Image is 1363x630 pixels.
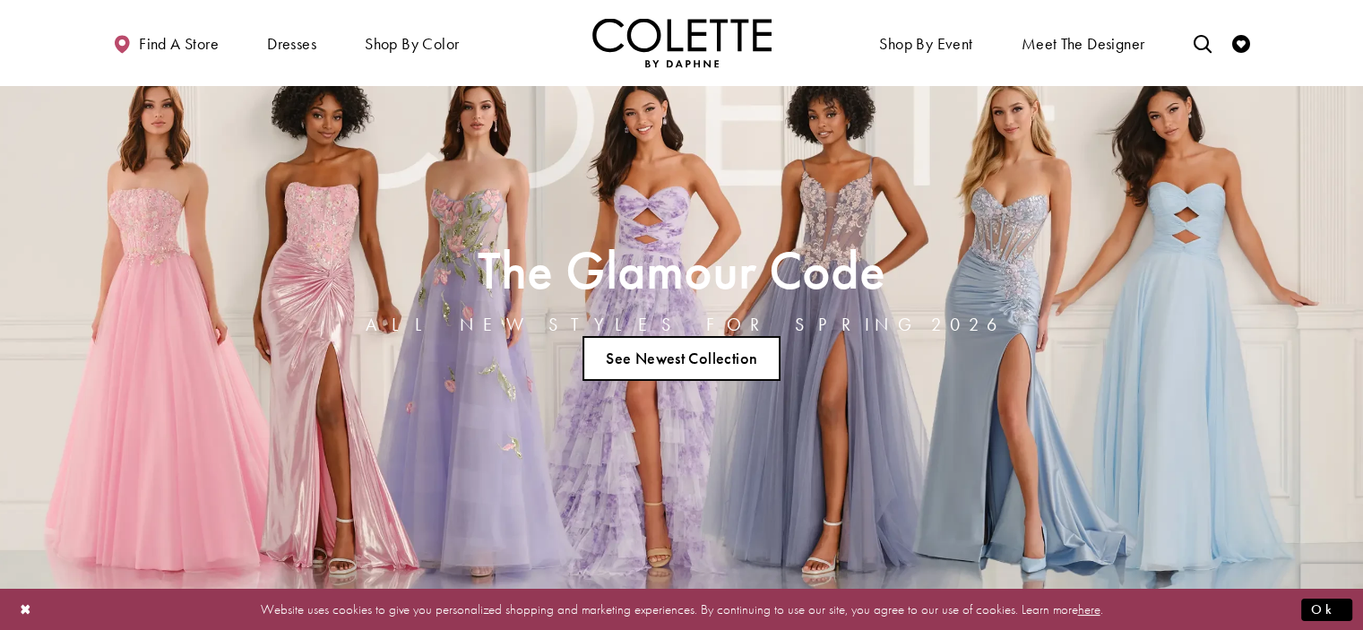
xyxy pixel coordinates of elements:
button: Submit Dialog [1301,598,1352,620]
p: Website uses cookies to give you personalized shopping and marketing experiences. By continuing t... [129,597,1234,621]
span: Find a store [139,35,219,53]
a: Check Wishlist [1228,18,1255,67]
span: Shop by color [365,35,459,53]
span: Shop by color [360,18,463,67]
ul: Slider Links [360,329,1004,388]
button: Close Dialog [11,593,41,625]
h2: The Glamour Code [366,246,998,295]
span: Meet the designer [1022,35,1145,53]
a: Find a store [108,18,223,67]
a: See Newest Collection The Glamour Code ALL NEW STYLES FOR SPRING 2026 [582,336,781,381]
span: Dresses [263,18,321,67]
a: Meet the designer [1017,18,1150,67]
span: Shop By Event [875,18,977,67]
img: Colette by Daphne [592,18,772,67]
a: Toggle search [1188,18,1215,67]
span: Shop By Event [879,35,972,53]
a: Visit Home Page [592,18,772,67]
span: Dresses [267,35,316,53]
a: here [1078,600,1100,617]
h4: ALL NEW STYLES FOR SPRING 2026 [366,315,998,334]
